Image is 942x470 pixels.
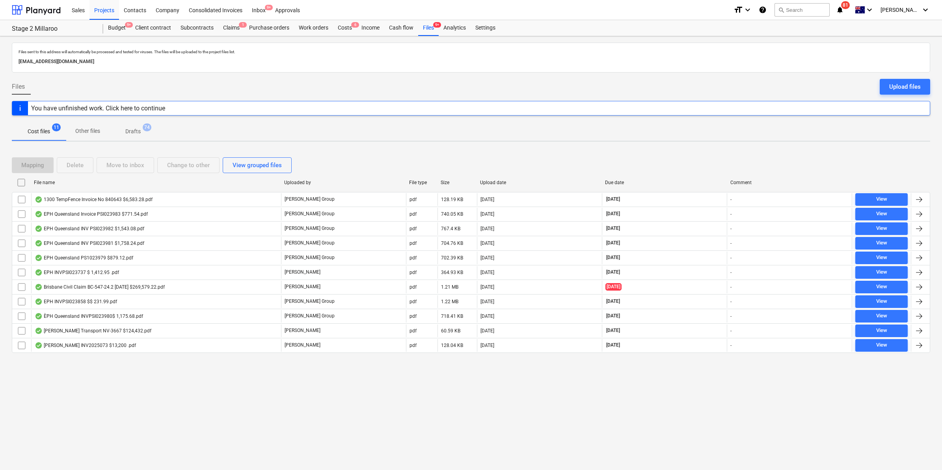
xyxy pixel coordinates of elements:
div: View [876,326,887,335]
div: View [876,209,887,218]
span: 11 [52,123,61,131]
span: 6 [351,22,359,28]
a: Budget9+ [103,20,130,36]
button: View [855,208,908,220]
a: Subcontracts [176,20,218,36]
div: [DATE] [480,270,494,275]
span: [DATE] [605,254,621,261]
div: Purchase orders [244,20,294,36]
div: OCR finished [35,313,43,319]
div: Due date [605,180,724,185]
p: [EMAIL_ADDRESS][DOMAIN_NAME] [19,58,923,66]
span: [DATE] [605,196,621,203]
button: Upload files [880,79,930,95]
div: File name [34,180,278,185]
p: [PERSON_NAME] [285,327,320,334]
button: View [855,237,908,250]
div: - [730,270,732,275]
div: pdf [410,226,417,231]
p: [PERSON_NAME] Group [285,254,335,261]
div: Claims [218,20,244,36]
button: View [855,252,908,264]
div: 60.59 KB [441,328,460,334]
div: OCR finished [35,298,43,305]
span: [DATE] [605,342,621,349]
div: ÈPH Queensland INVPSI023980$ 1,175.68.pdf [35,313,143,319]
div: View [876,195,887,204]
p: [PERSON_NAME] Group [285,240,335,246]
div: OCR finished [35,226,43,232]
i: Knowledge base [759,5,767,15]
div: File type [409,180,434,185]
button: View [855,310,908,323]
div: pdf [410,284,417,290]
div: pdf [410,328,417,334]
div: - [730,284,732,290]
button: View [855,325,908,337]
p: [PERSON_NAME] Group [285,298,335,305]
i: keyboard_arrow_down [743,5,752,15]
span: [DATE] [605,298,621,305]
div: View [876,311,887,321]
a: Analytics [439,20,471,36]
div: - [730,241,732,246]
i: notifications [836,5,844,15]
button: View grouped files [223,157,292,173]
div: Budget [103,20,130,36]
button: View [855,266,908,279]
div: pdf [410,270,417,275]
a: Claims1 [218,20,244,36]
div: OCR finished [35,211,43,217]
div: pdf [410,299,417,304]
div: - [730,328,732,334]
span: Files [12,82,25,91]
div: OCR finished [35,284,43,290]
div: - [730,226,732,231]
div: pdf [410,313,417,319]
div: EPH Queensland Invoice PSI023983 $771.54.pdf [35,211,148,217]
div: [DATE] [480,328,494,334]
div: pdf [410,241,417,246]
span: [DATE] [605,269,621,276]
div: 704.76 KB [441,241,463,246]
div: Work orders [294,20,333,36]
div: Size [441,180,474,185]
div: Comment [730,180,849,185]
button: Search [774,3,830,17]
div: Cash flow [384,20,418,36]
div: OCR finished [35,342,43,349]
div: Upload files [889,82,921,92]
div: [PERSON_NAME] Transport NV-3667 $124,432.pdf [35,328,151,334]
div: 718.41 KB [441,313,463,319]
div: View [876,268,887,277]
button: View [855,339,908,352]
div: 1.21 MB [441,284,458,290]
div: [DATE] [480,343,494,348]
div: Costs [333,20,357,36]
span: 9+ [125,22,133,28]
div: pdf [410,343,417,348]
div: [DATE] [480,197,494,202]
div: [DATE] [480,284,494,290]
div: 702.39 KB [441,255,463,261]
div: - [730,197,732,202]
a: Client contract [130,20,176,36]
p: Files sent to this address will automatically be processed and tested for viruses. The files will... [19,49,923,54]
span: 1 [239,22,247,28]
div: pdf [410,197,417,202]
div: EPH Queensland PS1023979 $879.12.pdf [35,255,133,261]
button: View [855,222,908,235]
div: [DATE] [480,255,494,261]
button: View [855,193,908,206]
p: [PERSON_NAME] Group [285,225,335,232]
div: 1.22 MB [441,299,458,304]
span: [PERSON_NAME] [881,7,920,13]
span: 81 [841,1,850,9]
div: - [730,299,732,304]
a: Costs6 [333,20,357,36]
span: [DATE] [605,327,621,334]
p: [PERSON_NAME] Group [285,313,335,319]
